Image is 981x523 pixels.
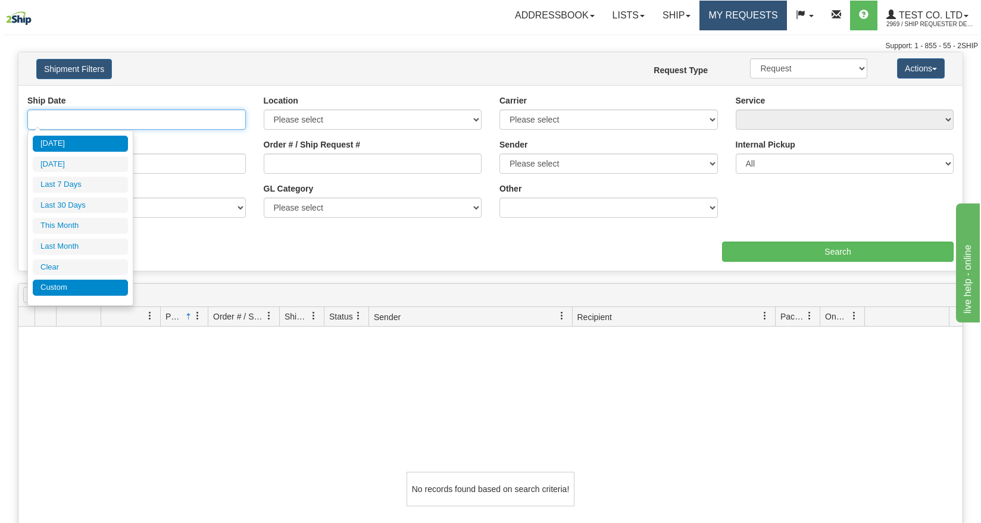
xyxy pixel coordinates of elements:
a: Addressbook [506,1,604,30]
a: Test Co. Ltd 2969 / Ship Requester Demo [877,1,977,30]
div: live help - online [9,7,110,21]
span: Order # / Ship Request # [213,311,265,322]
span: Test Co. Ltd [896,10,963,20]
li: Last 7 Days [33,177,128,193]
li: Clear [33,259,128,275]
li: [DATE] [33,136,128,152]
label: GL Category [264,183,314,195]
a: PersonalShipment filter column settings [140,306,160,326]
input: Search [722,242,954,262]
a: Ship [654,1,699,30]
a: Recipient filter column settings [755,306,775,326]
button: Shipment Filters [36,59,112,79]
span: Packages [780,311,805,322]
li: This Month [33,218,128,234]
label: Order # / Ship Request # [264,139,361,151]
iframe: chat widget [954,201,980,322]
a: Recipient [577,308,766,326]
li: Last Month [33,239,128,255]
a: Sender [374,308,563,326]
div: No records found based on search criteria! [407,472,574,506]
a: My Requests [699,1,786,30]
label: Location [264,95,298,107]
label: Request Type [654,64,708,76]
a: Lists [604,1,654,30]
label: Other [499,183,521,195]
label: Sender [499,139,527,151]
li: Custom [33,280,128,296]
label: Internal Pickup [736,139,795,151]
img: logo2969.jpg [3,3,34,33]
a: Packages filter column settings [799,306,820,326]
button: Actions [897,58,945,79]
span: Status [329,311,353,322]
a: Sender filter column settings [552,306,572,326]
a: OnHold Status filter column settings [844,306,864,326]
a: Position filter column settings [188,306,208,326]
label: Service [736,95,766,107]
span: My Requests [708,10,777,20]
li: Last 30 Days [33,198,128,214]
span: OnHold Status [825,311,850,322]
span: Ship Request [285,311,310,322]
div: grid grouping header [18,284,963,307]
span: 2969 / Ship Requester Demo [886,18,976,30]
li: [DATE] [33,156,128,173]
a: Order # / Ship Request # filter column settings [259,306,279,326]
span: Position [165,311,184,322]
label: Carrier [499,95,527,107]
a: Ship Request filter column settings [304,306,324,326]
div: Support: 1 - 855 - 55 - 2SHIP [3,41,978,51]
label: Ship Date [27,95,66,107]
a: Status filter column settings [348,306,368,326]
